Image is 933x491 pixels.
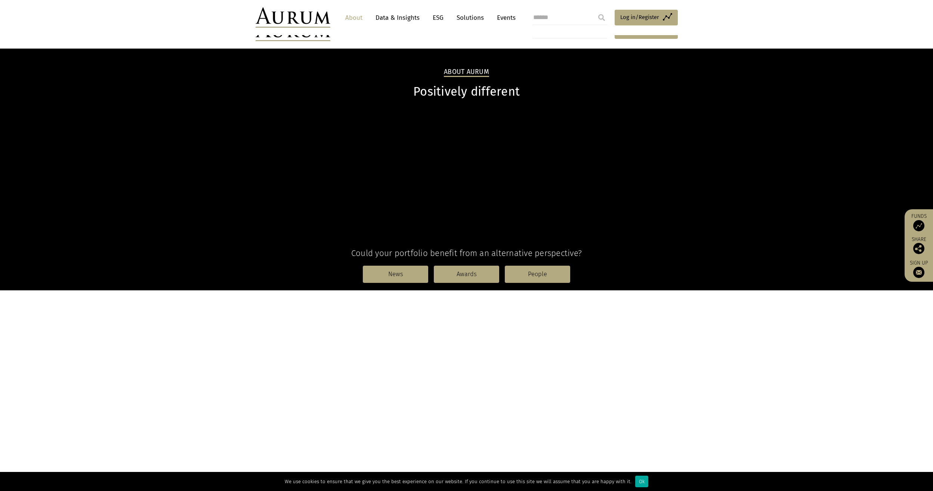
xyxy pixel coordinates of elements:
[493,11,516,25] a: Events
[908,213,929,231] a: Funds
[505,266,570,283] a: People
[615,10,678,25] a: Log in/Register
[913,267,924,278] img: Sign up to our newsletter
[594,10,609,25] input: Submit
[256,84,678,99] h1: Positively different
[908,237,929,254] div: Share
[908,260,929,278] a: Sign up
[913,220,924,231] img: Access Funds
[342,11,366,25] a: About
[620,13,659,22] span: Log in/Register
[444,68,489,77] h2: About Aurum
[453,11,488,25] a: Solutions
[913,243,924,254] img: Share this post
[256,248,678,258] h4: Could your portfolio benefit from an alternative perspective?
[372,11,423,25] a: Data & Insights
[434,266,499,283] a: Awards
[363,266,428,283] a: News
[429,11,447,25] a: ESG
[635,476,648,487] div: Ok
[256,7,330,28] img: Aurum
